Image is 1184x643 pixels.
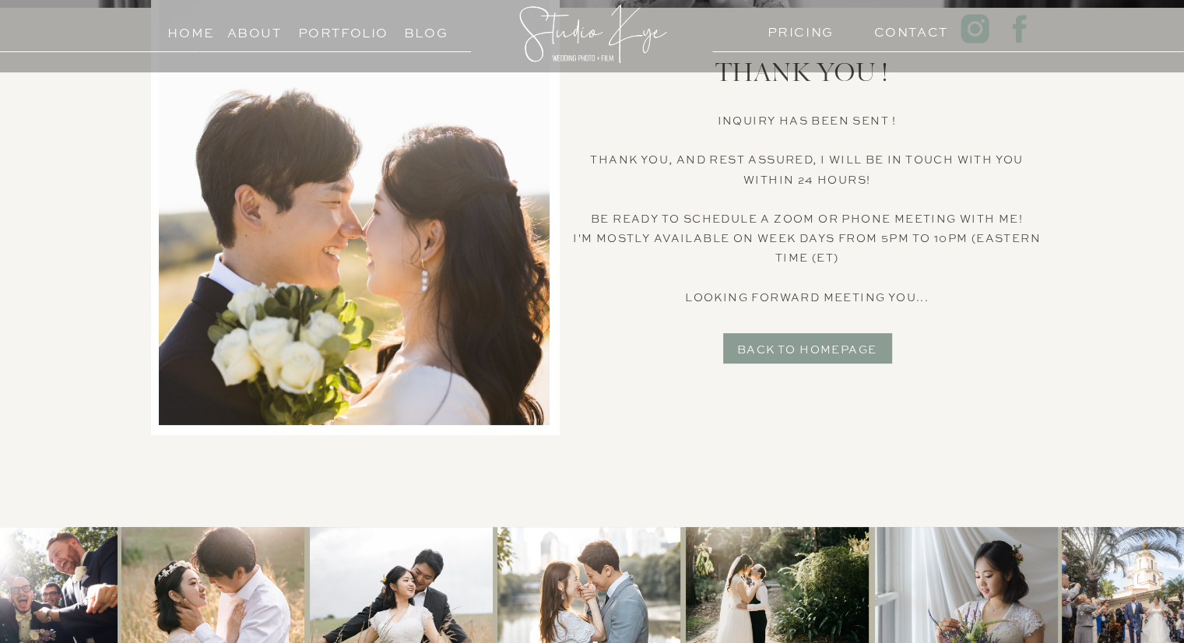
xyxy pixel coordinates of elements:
a: Home [161,22,221,37]
a: About [227,22,282,37]
a: Blog [391,22,462,37]
a: Contact [874,21,934,36]
h3: Inquiry has been sent ! thank you, and rest assured, i will be in touch with you within 24 hours!... [571,111,1043,318]
a: PRICING [768,21,827,36]
h2: THANK YOU ! [663,60,941,91]
a: Portfolio [298,22,369,37]
a: back to homepage [722,339,892,354]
